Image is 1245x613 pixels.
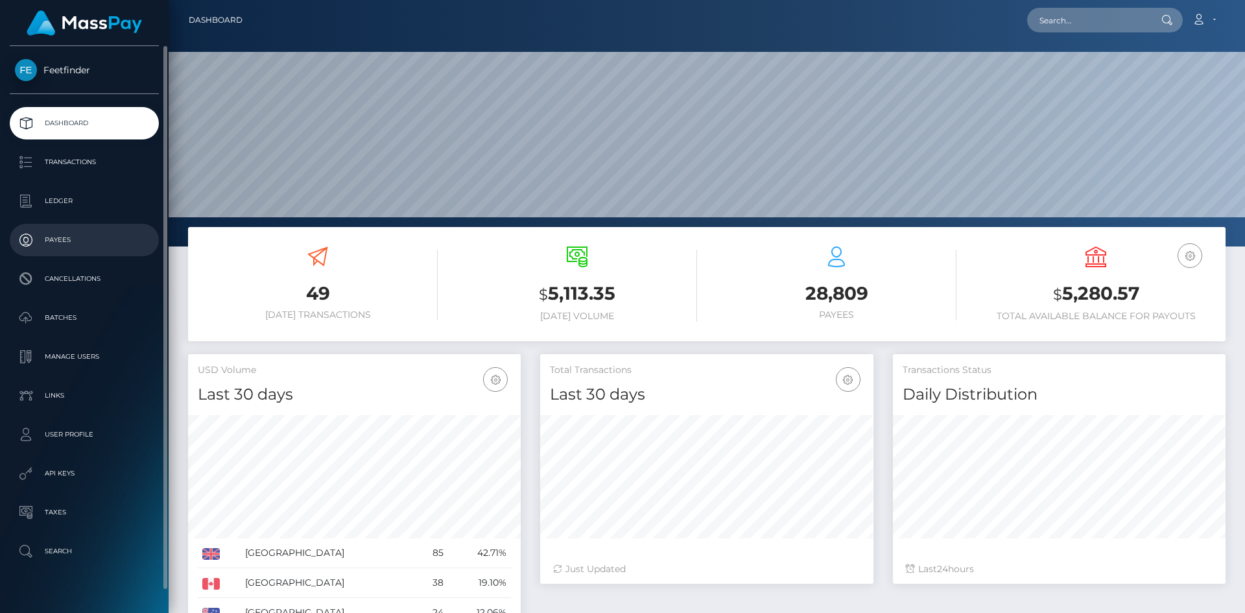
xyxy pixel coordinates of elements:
a: Search [10,535,159,568]
p: Manage Users [15,347,154,367]
p: Taxes [15,503,154,522]
a: Transactions [10,146,159,178]
p: Batches [15,308,154,328]
div: Last hours [906,562,1213,576]
p: Cancellations [15,269,154,289]
h6: Payees [717,309,956,320]
h6: Total Available Balance for Payouts [976,311,1216,322]
span: Feetfinder [10,64,159,76]
small: $ [539,285,548,304]
img: GB.png [202,548,220,560]
td: 85 [416,538,448,568]
img: MassPay Logo [27,10,142,36]
p: Dashboard [15,114,154,133]
img: CA.png [202,578,220,590]
h6: [DATE] Transactions [198,309,438,320]
a: Links [10,379,159,412]
h6: [DATE] Volume [457,311,697,322]
h4: Daily Distribution [903,383,1216,406]
p: User Profile [15,425,154,444]
a: Batches [10,302,159,334]
a: Manage Users [10,341,159,373]
td: 38 [416,568,448,598]
td: 42.71% [448,538,511,568]
a: Dashboard [189,6,243,34]
h5: Total Transactions [550,364,863,377]
a: Dashboard [10,107,159,139]
a: Cancellations [10,263,159,295]
p: API Keys [15,464,154,483]
td: [GEOGRAPHIC_DATA] [241,568,416,598]
h3: 28,809 [717,281,956,306]
span: 24 [937,563,948,575]
p: Ledger [15,191,154,211]
p: Transactions [15,152,154,172]
td: 19.10% [448,568,511,598]
h3: 5,280.57 [976,281,1216,307]
a: Ledger [10,185,159,217]
h4: Last 30 days [198,383,511,406]
td: [GEOGRAPHIC_DATA] [241,538,416,568]
small: $ [1053,285,1062,304]
h5: USD Volume [198,364,511,377]
p: Payees [15,230,154,250]
a: Taxes [10,496,159,529]
img: Feetfinder [15,59,37,81]
p: Search [15,542,154,561]
h4: Last 30 days [550,383,863,406]
input: Search... [1027,8,1149,32]
h3: 5,113.35 [457,281,697,307]
h5: Transactions Status [903,364,1216,377]
p: Links [15,386,154,405]
h3: 49 [198,281,438,306]
a: Payees [10,224,159,256]
a: User Profile [10,418,159,451]
a: API Keys [10,457,159,490]
div: Just Updated [553,562,860,576]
